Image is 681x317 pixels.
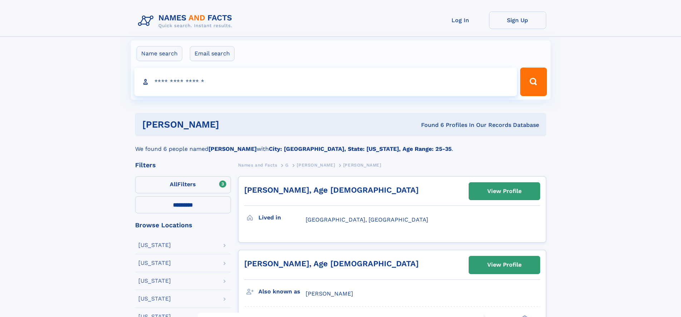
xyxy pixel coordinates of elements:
div: Browse Locations [135,222,231,228]
a: Sign Up [489,11,546,29]
div: View Profile [487,183,522,199]
span: [GEOGRAPHIC_DATA], [GEOGRAPHIC_DATA] [306,216,428,223]
button: Search Button [520,68,547,96]
label: Email search [190,46,235,61]
span: G [285,163,289,168]
h3: Also known as [258,286,306,298]
span: [PERSON_NAME] [306,290,353,297]
b: [PERSON_NAME] [208,145,257,152]
img: Logo Names and Facts [135,11,238,31]
div: [US_STATE] [138,296,171,302]
div: [US_STATE] [138,278,171,284]
a: Names and Facts [238,160,277,169]
a: View Profile [469,183,540,200]
a: [PERSON_NAME], Age [DEMOGRAPHIC_DATA] [244,185,419,194]
h3: Lived in [258,212,306,224]
div: View Profile [487,257,522,273]
a: [PERSON_NAME] [297,160,335,169]
label: Filters [135,176,231,193]
div: [US_STATE] [138,260,171,266]
div: [US_STATE] [138,242,171,248]
a: G [285,160,289,169]
span: [PERSON_NAME] [343,163,381,168]
div: We found 6 people named with . [135,136,546,153]
input: search input [134,68,517,96]
a: [PERSON_NAME], Age [DEMOGRAPHIC_DATA] [244,259,419,268]
div: Filters [135,162,231,168]
a: View Profile [469,256,540,273]
div: Found 6 Profiles In Our Records Database [320,121,539,129]
h1: [PERSON_NAME] [142,120,320,129]
a: Log In [432,11,489,29]
span: All [170,181,177,188]
label: Name search [137,46,182,61]
b: City: [GEOGRAPHIC_DATA], State: [US_STATE], Age Range: 25-35 [269,145,451,152]
span: [PERSON_NAME] [297,163,335,168]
